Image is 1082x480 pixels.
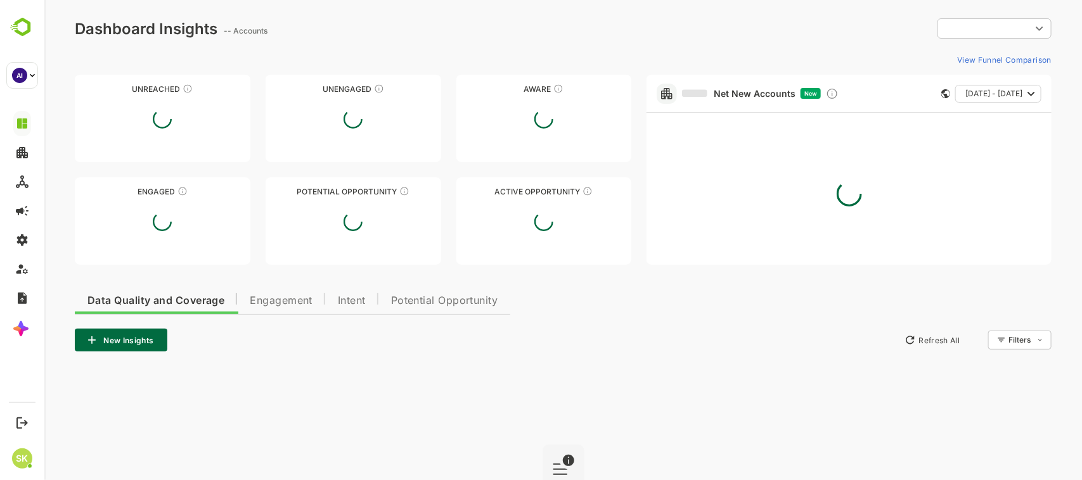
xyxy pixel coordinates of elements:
span: [DATE] - [DATE] [921,85,978,102]
button: View Funnel Comparison [908,49,1007,70]
div: These accounts have open opportunities which might be at any of the Sales Stages [538,186,548,196]
span: New [760,90,773,97]
span: Engagement [205,296,268,306]
div: Filters [964,335,987,344]
div: ​ [893,17,1007,40]
div: These accounts have just entered the buying cycle and need further nurturing [509,84,519,94]
div: Engaged [30,187,206,196]
span: Intent [293,296,321,306]
div: Discover new ICP-fit accounts showing engagement — via intent surges, anonymous website visits, L... [782,87,794,100]
div: Filters [963,329,1007,351]
button: New Insights [30,329,123,351]
div: These accounts have not been engaged with for a defined time period [138,84,148,94]
div: Dashboard Insights [30,20,173,38]
button: Refresh All [854,330,921,350]
ag: -- Accounts [179,26,227,35]
div: These accounts are MQAs and can be passed on to Inside Sales [355,186,365,196]
span: Data Quality and Coverage [43,296,180,306]
div: Potential Opportunity [221,187,397,196]
div: Unengaged [221,84,397,94]
div: Unreached [30,84,206,94]
div: These accounts are warm, further nurturing would qualify them to MQAs [133,186,143,196]
div: AI [12,68,27,83]
button: Logout [13,414,30,431]
div: Aware [412,84,588,94]
button: [DATE] - [DATE] [911,85,997,103]
div: Active Opportunity [412,187,588,196]
div: These accounts have not shown enough engagement and need nurturing [330,84,340,94]
div: This card does not support filter and segments [897,89,906,98]
a: Net New Accounts [638,88,751,99]
img: BambooboxLogoMark.f1c84d78b4c51b1a7b5f700c9845e183.svg [6,15,39,39]
div: SK [12,448,32,469]
span: Potential Opportunity [347,296,454,306]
